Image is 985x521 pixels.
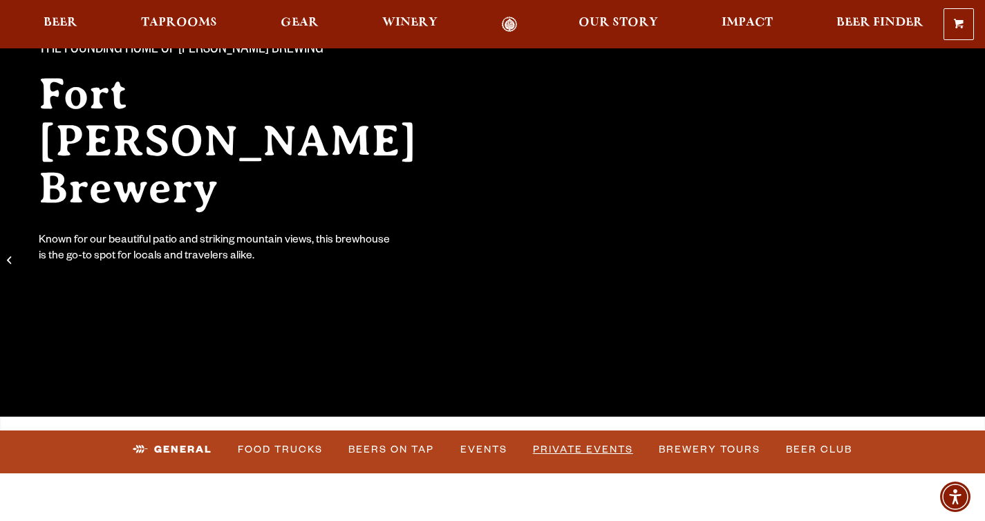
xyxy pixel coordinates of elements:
[455,434,513,466] a: Events
[141,17,217,28] span: Taprooms
[713,17,782,32] a: Impact
[940,482,970,512] div: Accessibility Menu
[722,17,773,28] span: Impact
[132,17,226,32] a: Taprooms
[780,434,858,466] a: Beer Club
[272,17,328,32] a: Gear
[39,234,393,265] div: Known for our beautiful patio and striking mountain views, this brewhouse is the go-to spot for l...
[653,434,766,466] a: Brewery Tours
[579,17,658,28] span: Our Story
[39,70,470,211] h2: Fort [PERSON_NAME] Brewery
[373,17,447,32] a: Winery
[232,434,328,466] a: Food Trucks
[483,17,535,32] a: Odell Home
[836,17,923,28] span: Beer Finder
[127,434,218,466] a: General
[382,17,438,28] span: Winery
[570,17,667,32] a: Our Story
[343,434,440,466] a: Beers on Tap
[44,17,77,28] span: Beer
[39,41,323,59] span: The Founding Home of [PERSON_NAME] Brewing
[35,17,86,32] a: Beer
[827,17,932,32] a: Beer Finder
[527,434,639,466] a: Private Events
[281,17,319,28] span: Gear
